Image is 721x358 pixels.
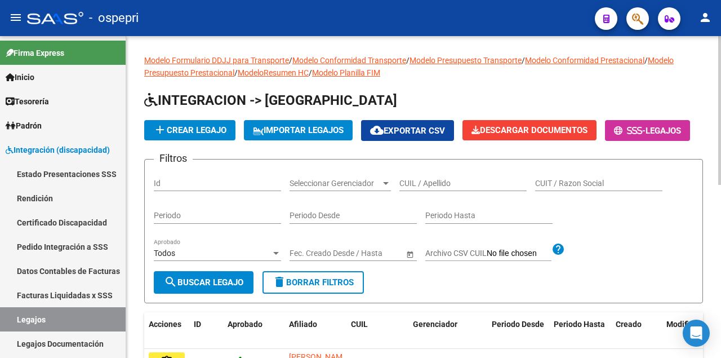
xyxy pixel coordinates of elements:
[144,56,289,65] a: Modelo Formulario DDJJ para Transporte
[698,11,712,24] mat-icon: person
[487,312,549,350] datatable-header-cell: Periodo Desde
[525,56,644,65] a: Modelo Conformidad Prestacional
[616,320,642,329] span: Creado
[144,92,397,108] span: INTEGRACION -> [GEOGRAPHIC_DATA]
[611,312,662,350] datatable-header-cell: Creado
[312,68,380,77] a: Modelo Planilla FIM
[346,312,408,350] datatable-header-cell: CUIL
[194,320,201,329] span: ID
[154,271,253,294] button: Buscar Legajo
[290,249,331,258] input: Fecha inicio
[340,249,395,258] input: Fecha fin
[284,312,346,350] datatable-header-cell: Afiliado
[605,120,690,141] button: -Legajos
[549,312,611,350] datatable-header-cell: Periodo Hasta
[289,320,317,329] span: Afiliado
[666,320,707,329] span: Modificado
[614,126,646,136] span: -
[154,151,193,166] h3: Filtros
[6,120,42,132] span: Padrón
[228,320,262,329] span: Aprobado
[6,71,34,83] span: Inicio
[244,120,353,140] button: IMPORTAR LEGAJOS
[144,120,235,140] button: Crear Legajo
[144,312,189,350] datatable-header-cell: Acciones
[646,126,681,136] span: Legajos
[370,123,384,137] mat-icon: cloud_download
[6,47,64,59] span: Firma Express
[262,271,364,294] button: Borrar Filtros
[361,120,454,141] button: Exportar CSV
[404,248,416,260] button: Open calendar
[164,277,243,288] span: Buscar Legajo
[462,120,597,140] button: Descargar Documentos
[154,249,175,258] span: Todos
[253,125,344,135] span: IMPORTAR LEGAJOS
[153,125,226,135] span: Crear Legajo
[164,275,177,289] mat-icon: search
[6,144,110,156] span: Integración (discapacidad)
[351,320,368,329] span: CUIL
[9,11,23,24] mat-icon: menu
[492,320,544,329] span: Periodo Desde
[425,249,487,258] span: Archivo CSV CUIL
[554,320,605,329] span: Periodo Hasta
[6,95,49,108] span: Tesorería
[413,320,457,329] span: Gerenciador
[551,242,565,256] mat-icon: help
[662,312,713,350] datatable-header-cell: Modificado
[189,312,223,350] datatable-header-cell: ID
[408,312,487,350] datatable-header-cell: Gerenciador
[370,126,445,136] span: Exportar CSV
[410,56,522,65] a: Modelo Presupuesto Transporte
[471,125,588,135] span: Descargar Documentos
[149,320,181,329] span: Acciones
[89,6,139,30] span: - ospepri
[290,179,381,188] span: Seleccionar Gerenciador
[223,312,268,350] datatable-header-cell: Aprobado
[238,68,309,77] a: ModeloResumen HC
[487,249,551,259] input: Archivo CSV CUIL
[273,277,354,288] span: Borrar Filtros
[153,123,167,136] mat-icon: add
[292,56,406,65] a: Modelo Conformidad Transporte
[683,320,710,347] div: Open Intercom Messenger
[273,275,286,289] mat-icon: delete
